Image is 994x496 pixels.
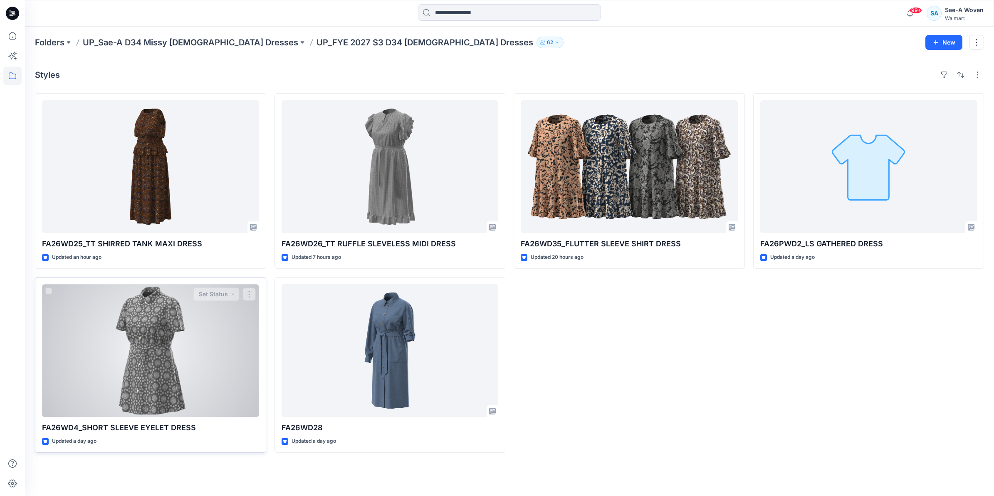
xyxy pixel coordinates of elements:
p: Updated an hour ago [52,253,101,262]
p: FA26WD25_TT SHIRRED TANK MAXI DRESS [42,238,259,250]
p: FA26WD26_TT RUFFLE SLEVELESS MIDI DRESS [282,238,499,250]
a: FA26WD28 [282,284,499,417]
p: FA26WD28 [282,422,499,434]
p: Updated 20 hours ago [531,253,584,262]
a: FA26WD26_TT RUFFLE SLEVELESS MIDI DRESS [282,100,499,233]
p: Updated a day ago [292,437,336,446]
p: FA26WD35_FLUTTER SLEEVE SHIRT DRESS [521,238,738,250]
div: Sae-A Woven [945,5,984,15]
p: Updated 7 hours ago [292,253,341,262]
button: 62 [537,37,564,48]
span: 99+ [910,7,922,14]
div: Walmart [945,15,984,21]
p: Updated a day ago [52,437,96,446]
a: FA26PWD2_LS GATHERED DRESS [760,100,977,233]
h4: Styles [35,70,60,80]
a: UP_Sae-A D34 Missy [DEMOGRAPHIC_DATA] Dresses [83,37,298,48]
a: Folders [35,37,64,48]
p: FA26WD4_SHORT SLEEVE EYELET DRESS [42,422,259,434]
a: FA26WD25_TT SHIRRED TANK MAXI DRESS [42,100,259,233]
p: FA26PWD2_LS GATHERED DRESS [760,238,977,250]
p: 62 [547,38,553,47]
button: New [925,35,962,50]
p: UP_FYE 2027 S3 D34 [DEMOGRAPHIC_DATA] Dresses [316,37,533,48]
p: Updated a day ago [770,253,815,262]
a: FA26WD4_SHORT SLEEVE EYELET DRESS [42,284,259,417]
div: SA [927,6,942,21]
a: FA26WD35_FLUTTER SLEEVE SHIRT DRESS [521,100,738,233]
